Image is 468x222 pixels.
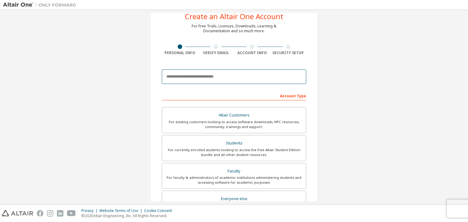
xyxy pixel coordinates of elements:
div: Account Info [234,50,270,55]
div: Security Setup [270,50,307,55]
div: Website Terms of Use [99,208,144,213]
div: Account Type [162,91,306,100]
div: For faculty & administrators of academic institutions administering students and accessing softwa... [166,175,302,185]
div: Privacy [81,208,99,213]
img: youtube.svg [67,210,76,217]
img: Altair One [3,2,79,8]
div: For existing customers looking to access software downloads, HPC resources, community, trainings ... [166,120,302,129]
div: Altair Customers [166,111,302,120]
div: For Free Trials, Licenses, Downloads, Learning & Documentation and so much more. [192,24,276,33]
div: Faculty [166,167,302,175]
div: Verify Email [198,50,234,55]
div: Create an Altair One Account [185,13,283,20]
div: Students [166,139,302,147]
p: © 2025 Altair Engineering, Inc. All Rights Reserved. [81,213,175,218]
div: Cookie Consent [144,208,175,213]
img: facebook.svg [37,210,43,217]
div: For currently enrolled students looking to access the free Altair Student Edition bundle and all ... [166,147,302,157]
img: instagram.svg [47,210,53,217]
div: Personal Info [162,50,198,55]
img: linkedin.svg [57,210,63,217]
div: Everyone else [166,195,302,203]
img: altair_logo.svg [2,210,33,217]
